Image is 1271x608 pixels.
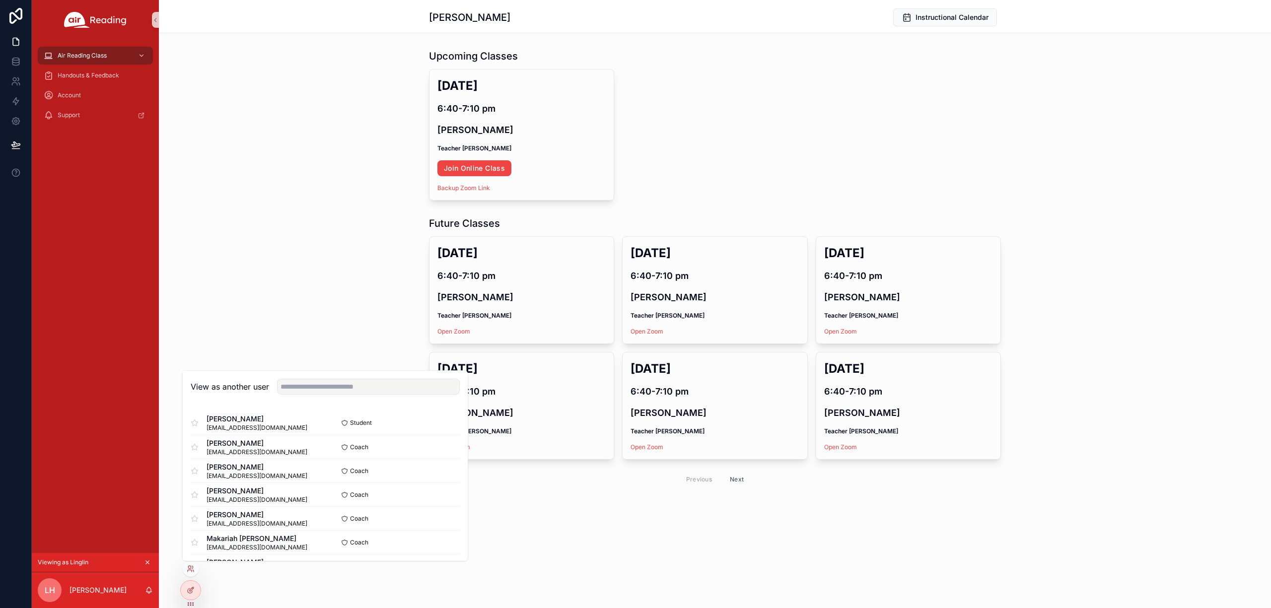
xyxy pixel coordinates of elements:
span: Coach [350,443,368,451]
h2: [DATE] [824,360,992,377]
h1: Upcoming Classes [429,49,518,63]
h4: [PERSON_NAME] [824,406,992,419]
h4: 6:40-7:10 pm [824,385,992,398]
strong: Teacher [PERSON_NAME] [437,427,511,435]
a: Open Zoom [824,443,857,451]
a: Open Zoom [631,443,663,451]
h2: [DATE] [437,360,606,377]
strong: Teacher [PERSON_NAME] [824,427,898,435]
a: Handouts & Feedback [38,67,153,84]
a: Backup Zoom Link [437,184,490,192]
span: [PERSON_NAME] [207,462,307,472]
span: Makariah [PERSON_NAME] [207,534,307,543]
span: Account [58,91,81,99]
span: [EMAIL_ADDRESS][DOMAIN_NAME] [207,496,307,504]
strong: Teacher [PERSON_NAME] [631,427,705,435]
h4: [PERSON_NAME] [437,290,606,304]
h4: [PERSON_NAME] [631,290,799,304]
h4: 6:40-7:10 pm [631,269,799,282]
h1: Future Classes [429,216,500,230]
span: Support [58,111,80,119]
a: Support [38,106,153,124]
h4: 6:40-7:10 pm [437,102,606,115]
div: scrollable content [32,40,159,137]
h2: View as another user [191,381,269,393]
h2: [DATE] [631,360,799,377]
a: Open Zoom [631,328,663,335]
span: Coach [350,515,368,523]
h2: [DATE] [437,245,606,261]
span: Coach [350,467,368,475]
h4: 6:40-7:10 pm [437,385,606,398]
h1: [PERSON_NAME] [429,10,510,24]
p: [PERSON_NAME] [70,585,127,595]
h2: [DATE] [437,77,606,94]
img: App logo [64,12,127,28]
span: [PERSON_NAME] [207,510,307,520]
h4: 6:40-7:10 pm [631,385,799,398]
a: Air Reading Class [38,47,153,65]
span: Handouts & Feedback [58,71,119,79]
span: Coach [350,491,368,499]
h2: [DATE] [824,245,992,261]
strong: Teacher [PERSON_NAME] [631,312,705,319]
h4: [PERSON_NAME] [631,406,799,419]
h4: 6:40-7:10 pm [824,269,992,282]
span: [EMAIL_ADDRESS][DOMAIN_NAME] [207,472,307,480]
a: Open Zoom [437,328,470,335]
span: Instructional Calendar [916,12,989,22]
span: Viewing as Linglin [38,558,88,566]
strong: Teacher [PERSON_NAME] [824,312,898,319]
h4: [PERSON_NAME] [437,406,606,419]
button: Next [723,472,751,487]
span: [EMAIL_ADDRESS][DOMAIN_NAME] [207,448,307,456]
span: [EMAIL_ADDRESS][DOMAIN_NAME] [207,520,307,528]
strong: Teacher [PERSON_NAME] [437,144,511,152]
h2: [DATE] [631,245,799,261]
strong: Teacher [PERSON_NAME] [437,312,511,319]
h4: [PERSON_NAME] [437,123,606,136]
button: Instructional Calendar [893,8,997,26]
a: Join Online Class [437,160,511,176]
span: [PERSON_NAME] [207,486,307,496]
span: [PERSON_NAME] [207,438,307,448]
span: [EMAIL_ADDRESS][DOMAIN_NAME] [207,543,307,551]
span: Coach [350,539,368,546]
span: LH [45,584,55,596]
a: Account [38,86,153,104]
span: Air Reading Class [58,52,107,60]
span: Student [350,419,372,427]
span: [PERSON_NAME] [207,414,307,424]
a: Open Zoom [824,328,857,335]
span: [EMAIL_ADDRESS][DOMAIN_NAME] [207,424,307,432]
h4: [PERSON_NAME] [824,290,992,304]
span: [PERSON_NAME] [207,557,307,567]
h4: 6:40-7:10 pm [437,269,606,282]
